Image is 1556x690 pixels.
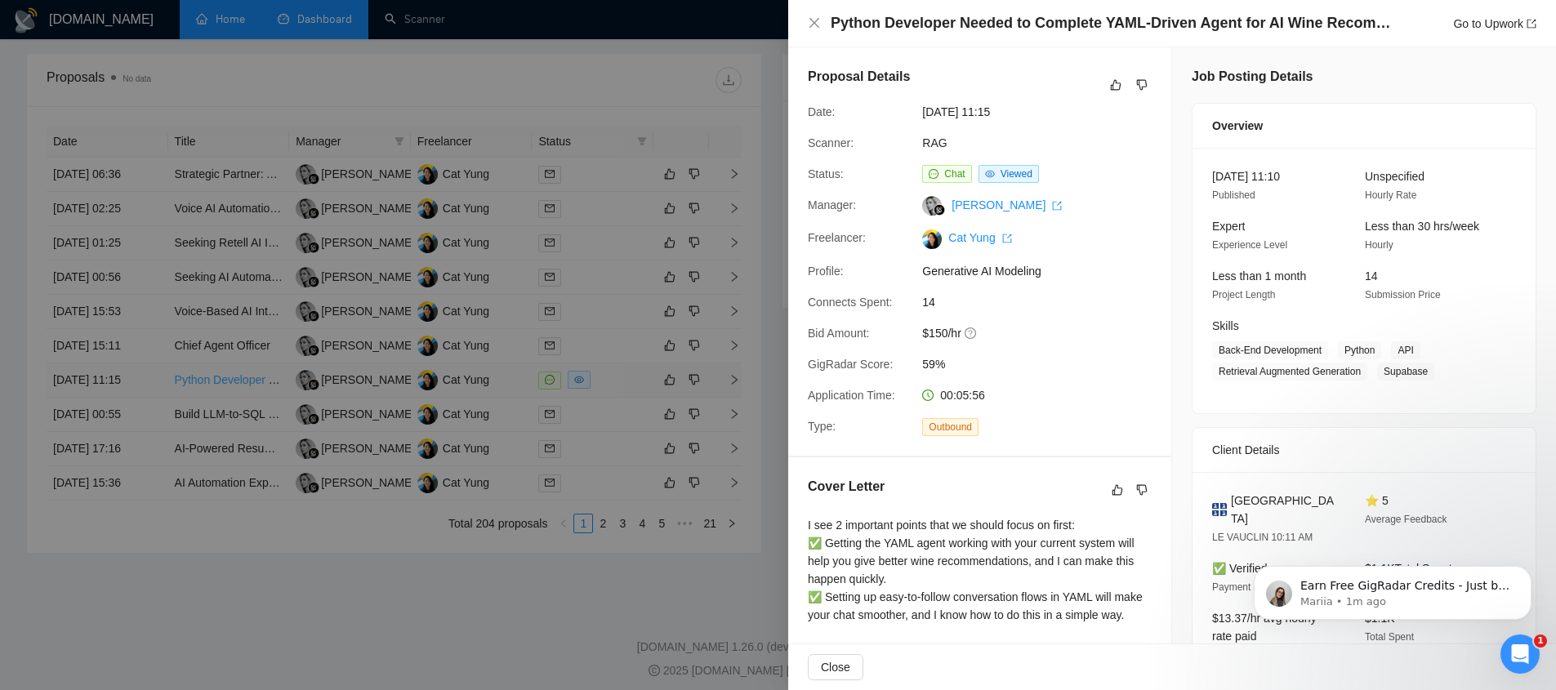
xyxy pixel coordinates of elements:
span: clock-circle [922,390,934,401]
span: export [1052,201,1062,211]
span: Python [1338,341,1381,359]
span: Published [1212,189,1255,201]
span: Project Length [1212,289,1275,300]
button: Close [808,654,863,680]
span: [DATE] 11:10 [1212,170,1280,183]
span: question-circle [965,327,978,340]
button: like [1106,75,1126,95]
span: Status: [808,167,844,180]
span: [GEOGRAPHIC_DATA] [1231,492,1339,528]
span: Supabase [1377,363,1434,381]
a: [PERSON_NAME] export [952,198,1062,211]
span: Payment Verification [1212,581,1301,593]
span: Manager: [808,198,856,211]
span: dislike [1136,483,1148,496]
a: Go to Upworkexport [1453,17,1536,30]
span: [DATE] 11:15 [922,103,1167,121]
span: message [929,169,939,179]
span: Overview [1212,117,1263,135]
span: Hourly [1365,239,1393,251]
span: Average Feedback [1365,514,1447,525]
span: LE VAUCLIN 10:11 AM [1212,532,1313,543]
span: Close [821,658,850,676]
button: Close [808,16,821,30]
span: Less than 30 hrs/week [1365,220,1479,233]
img: c1C9Q9002MSEgAIn6DyHkrWDJ_gtTe6OsWlVMdj0YPJLuHT14o6BAkSCxQ31R0DWcq [922,229,942,249]
h5: Job Posting Details [1192,67,1313,87]
span: $150/hr [922,324,1167,342]
span: API [1391,341,1420,359]
span: Experience Level [1212,239,1287,251]
button: dislike [1132,480,1152,500]
span: like [1110,78,1121,91]
span: Type: [808,420,836,433]
span: Profile: [808,265,844,278]
span: Outbound [922,418,979,436]
span: Freelancer: [808,231,866,244]
span: Back-End Development [1212,341,1328,359]
span: Scanner: [808,136,854,149]
button: like [1108,480,1127,500]
h4: Python Developer Needed to Complete YAML-Driven Agent for AI Wine Recommendation API [831,13,1394,33]
h5: Proposal Details [808,67,910,87]
span: 00:05:56 [940,389,985,402]
span: Skills [1212,319,1239,332]
span: close [808,16,821,29]
span: 59% [922,355,1167,373]
span: Bid Amount: [808,327,870,340]
span: Submission Price [1365,289,1441,300]
a: Cat Yung export [948,231,1011,244]
span: Application Time: [808,389,895,402]
span: 1 [1534,634,1547,648]
span: Viewed [1001,168,1032,180]
a: RAG [922,136,947,149]
span: Date: [808,105,835,118]
span: 14 [1365,269,1378,283]
span: Hourly Rate [1365,189,1416,201]
span: 14 [922,293,1167,311]
img: 🇲🇶 [1212,501,1227,519]
span: Retrieval Augmented Generation [1212,363,1367,381]
span: dislike [1136,78,1148,91]
div: Client Details [1212,428,1516,472]
span: Chat [944,168,965,180]
button: dislike [1132,75,1152,95]
span: Generative AI Modeling [922,262,1167,280]
span: ⭐ 5 [1365,494,1389,507]
span: like [1112,483,1123,496]
span: ✅ Verified [1212,562,1268,575]
span: Less than 1 month [1212,269,1306,283]
span: Connects Spent: [808,296,893,309]
span: $13.37/hr avg hourly rate paid [1212,612,1317,643]
iframe: Intercom live chat [1500,634,1540,674]
span: export [1527,19,1536,29]
span: Expert [1212,220,1245,233]
span: GigRadar Score: [808,358,893,371]
iframe: Intercom notifications message [1229,532,1556,646]
span: Unspecified [1365,170,1424,183]
span: eye [985,169,995,179]
h5: Cover Letter [808,477,885,496]
img: gigradar-bm.png [934,204,945,216]
span: export [1002,234,1012,243]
